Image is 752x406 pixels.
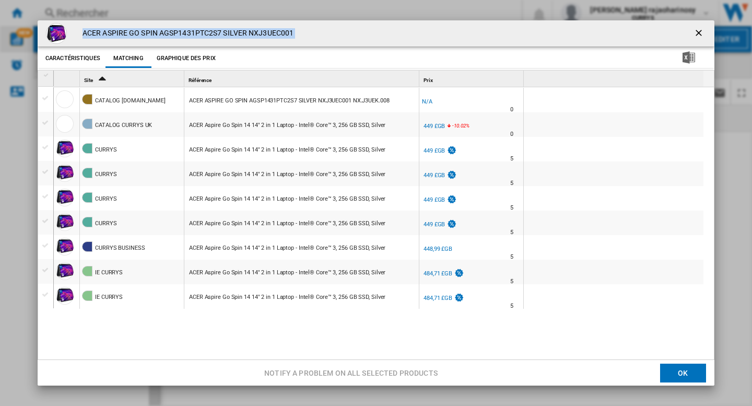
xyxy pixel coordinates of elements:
div: Délai de livraison : 5 jours [510,178,513,189]
div: Délai de livraison : 5 jours [510,276,513,287]
div: CATALOG CURRYS UK [95,113,152,137]
div: 484,71 £GB [422,269,464,279]
span: Site [84,77,93,83]
div: 449 £GB [424,147,445,154]
img: promotionV3.png [446,146,457,155]
div: IE CURRYS [95,285,123,309]
div: CURRYS [95,163,116,187]
md-dialog: Product popup [38,20,714,386]
div: CURRYS [95,138,116,162]
div: Site Sort Ascending [82,71,184,87]
div: https://www.currys.co.uk/products/acer-aspire-go-spin-14-14-2-in-1-laptop-intel-core-3-256-gb-ssd... [184,137,419,161]
div: Délai de livraison : 5 jours [510,301,513,311]
div: Référence Sort None [186,71,419,87]
div: ACER Aspire Go Spin 14 14" 2 in 1 Laptop - Intel® Core™ 3, 256 GB SSD, Silver [189,212,385,236]
div: ACER Aspire Go Spin 14 14" 2 in 1 Laptop - Intel® Core™ 3, 256 GB SSD, Silver [189,163,385,187]
div: 448,99 £GB [422,244,452,254]
h4: ACER ASPIRE GO SPIN AGSP1431PTC2S7 SILVER NXJ3UEC001 [77,28,293,39]
span: Référence [189,77,211,83]
div: https://www.currys.ie/products/acer-aspire-go-spin-14-14-2-in-1-laptop-intel-core-3-256-gb-ssd-si... [184,284,419,308]
div: ACER Aspire Go Spin 14 14" 2 in 1 Laptop - Intel® Core™ 3, 256 GB SSD, Silver [189,187,385,211]
div: 449 £GB [422,121,445,132]
img: promotionV3.png [454,269,464,277]
div: 449 £GB [422,219,457,230]
div: Délai de livraison : 0 jour [510,129,513,140]
div: Sort None [526,71,703,87]
div: 484,71 £GB [424,270,452,277]
span: Sort Ascending [94,77,111,83]
div: Délai de livraison : 5 jours [510,154,513,164]
div: ACER Aspire Go Spin 14 14" 2 in 1 Laptop - Intel® Core™ 3, 256 GB SSD, Silver [189,285,385,309]
div: Sort None [421,71,523,87]
div: https://www.currys.co.uk/products/acer-aspire-go-spin-14-14-2-in-1-laptop-intel-core-3-256-gb-ssd... [184,211,419,235]
div: N/A [422,97,432,107]
img: promotionV3.png [446,170,457,179]
div: 449 £GB [422,195,457,205]
button: Notify a problem on all selected products [261,364,441,382]
ng-md-icon: getI18NText('BUTTONS.CLOSE_DIALOG') [694,28,706,40]
div: 449 £GB [424,196,445,203]
span: Prix [424,77,433,83]
div: 715343 [184,112,419,136]
div: Sort Ascending [82,71,184,87]
div: Délai de livraison : 5 jours [510,203,513,213]
img: promotionV3.png [454,293,464,302]
div: https://www.currys.co.uk/products/acer-aspire-go-spin-14-14-2-in-1-laptop-intel-core-3-256-gb-ssd... [184,161,419,185]
div: 449 £GB [422,146,457,156]
img: promotionV3.png [446,195,457,204]
div: https://business.currys.co.uk/catalogue/computing/laptops/windows-laptop/acer-aspire-go-spin-14-1... [184,235,419,259]
div: CURRYS BUSINESS [95,236,145,260]
div: https://www.currys.co.uk/products/acer-aspire-go-spin-14-14-2-in-1-laptop-intel-core-3-256-gb-ssd... [184,186,419,210]
div: CURRYS [95,187,116,211]
div: ACER Aspire Go Spin 14 14" 2 in 1 Laptop - Intel® Core™ 3, 256 GB SSD, Silver [189,138,385,162]
div: NX.J3UEK.008 [184,88,419,112]
div: 484,71 £GB [422,293,464,304]
button: Télécharger au format Excel [666,49,712,68]
div: 449 £GB [424,172,445,179]
div: ACER Aspire Go Spin 14 14" 2 in 1 Laptop - Intel® Core™ 3, 256 GB SSD, Silver [189,236,385,260]
button: Matching [105,49,151,68]
div: 448,99 £GB [424,246,452,252]
div: 449 £GB [424,123,445,130]
button: getI18NText('BUTTONS.CLOSE_DIALOG') [689,23,710,44]
button: Caractéristiques [43,49,103,68]
div: ACER Aspire Go Spin 14 14" 2 in 1 Laptop - Intel® Core™ 3, 256 GB SSD, Silver [189,113,385,137]
div: 449 £GB [424,221,445,228]
div: 484,71 £GB [424,295,452,301]
div: ACER ASPIRE GO SPIN AGSP1431PTC2S7 SILVER NXJ3UEC001 NX.J3UEK.008 [189,89,390,113]
span: -10.02 [452,123,465,129]
div: https://www.currys.ie/products/acer-aspire-go-spin-14-14-2-in-1-laptop-intel-core-3-256-gb-ssd-si... [184,260,419,284]
div: IE CURRYS [95,261,123,285]
button: OK [660,364,706,382]
i: % [451,121,457,134]
img: excel-24x24.png [683,51,695,64]
div: Délai de livraison : 0 jour [510,105,513,115]
div: Délai de livraison : 5 jours [510,252,513,262]
div: ACER Aspire Go Spin 14 14" 2 in 1 Laptop - Intel® Core™ 3, 256 GB SSD, Silver [189,261,385,285]
div: CURRYS [95,212,116,236]
div: 449 £GB [422,170,457,181]
div: Prix Sort None [421,71,523,87]
div: Délai de livraison : 5 jours [510,227,513,238]
div: Sort None [56,71,79,87]
button: Graphique des prix [154,49,218,68]
img: promotionV3.png [446,219,457,228]
div: CATALOG [DOMAIN_NAME] [95,89,166,113]
div: Sort None [186,71,419,87]
img: 10284839 [46,23,67,44]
